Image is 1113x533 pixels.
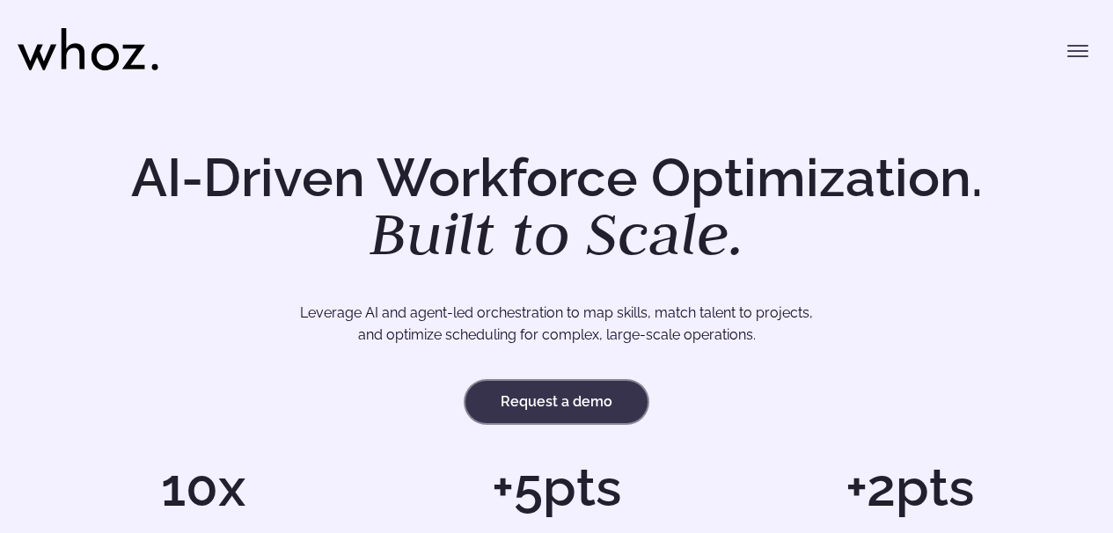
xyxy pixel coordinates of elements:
[1060,33,1095,69] button: Toggle menu
[997,417,1088,508] iframe: Chatbot
[465,381,648,423] a: Request a demo
[389,461,725,514] h1: +5pts
[35,461,371,514] h1: 10x
[742,461,1078,514] h1: +2pts
[106,151,1007,264] h1: AI-Driven Workforce Optimization.
[370,194,744,272] em: Built to Scale.
[87,302,1026,347] p: Leverage AI and agent-led orchestration to map skills, match talent to projects, and optimize sch...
